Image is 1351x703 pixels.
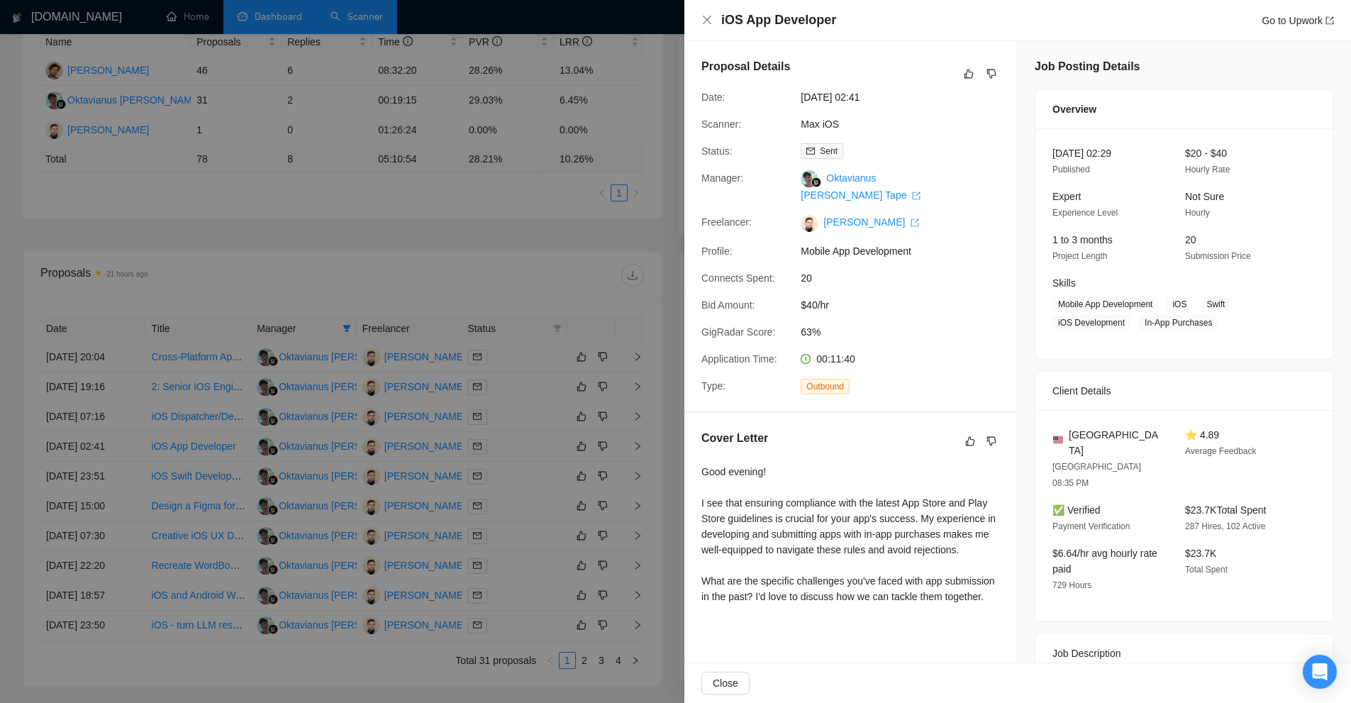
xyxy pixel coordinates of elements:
[1185,191,1224,202] span: Not Sure
[1139,315,1218,331] span: In-App Purchases
[701,326,775,338] span: GigRadar Score:
[823,216,919,228] a: [PERSON_NAME] export
[701,216,752,228] span: Freelancer:
[1052,208,1118,218] span: Experience Level
[701,92,725,103] span: Date:
[1185,251,1251,261] span: Submission Price
[801,297,1013,313] span: $40/hr
[801,118,839,130] a: Max iOS
[701,118,741,130] span: Scanner:
[701,14,713,26] span: close
[1052,297,1158,312] span: Mobile App Development
[1262,15,1334,26] a: Go to Upworkexport
[701,299,755,311] span: Bid Amount:
[701,380,725,392] span: Type:
[806,147,815,155] span: mail
[1069,427,1162,458] span: [GEOGRAPHIC_DATA]
[1185,208,1210,218] span: Hourly
[701,172,743,184] span: Manager:
[1052,101,1096,117] span: Overview
[811,177,821,187] img: gigradar-bm.png
[1052,462,1141,488] span: [GEOGRAPHIC_DATA] 08:35 PM
[1185,429,1219,441] span: ⭐ 4.89
[1185,548,1216,559] span: $23.7K
[1185,504,1266,516] span: $23.7K Total Spent
[1052,372,1316,410] div: Client Details
[801,215,818,232] img: c1clXohuo46-vQdmP0kbVvNwud-YZVqL2BW4Vi-HtIEsfOfEHpiivwJS80KMfCc6uv
[1185,165,1230,175] span: Hourly Rate
[1052,634,1316,672] div: Job Description
[1052,234,1113,245] span: 1 to 3 months
[701,58,790,75] h5: Proposal Details
[1035,58,1140,75] h5: Job Posting Details
[801,354,811,364] span: clock-circle
[983,65,1000,82] button: dislike
[1185,521,1265,531] span: 287 Hires, 102 Active
[701,672,750,694] button: Close
[801,324,1013,340] span: 63%
[701,430,768,447] h5: Cover Letter
[1052,148,1111,159] span: [DATE] 02:29
[1052,580,1091,590] span: 729 Hours
[1052,165,1090,175] span: Published
[960,65,977,82] button: like
[801,172,921,201] a: Oktavianus [PERSON_NAME] Tape export
[986,436,996,447] span: dislike
[1052,251,1107,261] span: Project Length
[1052,277,1076,289] span: Skills
[1052,191,1081,202] span: Expert
[1303,655,1337,689] div: Open Intercom Messenger
[701,353,777,365] span: Application Time:
[1052,521,1130,531] span: Payment Verification
[1052,315,1130,331] span: iOS Development
[986,68,996,79] span: dislike
[801,379,850,394] span: Outbound
[801,243,1013,259] span: Mobile App Development
[820,146,838,156] span: Sent
[965,436,975,447] span: like
[1325,16,1334,25] span: export
[701,145,733,157] span: Status:
[801,89,1013,105] span: [DATE] 02:41
[713,675,738,691] span: Close
[911,218,919,227] span: export
[1185,446,1257,456] span: Average Feedback
[1052,548,1157,575] span: $6.64/hr avg hourly rate paid
[816,353,855,365] span: 00:11:40
[964,68,974,79] span: like
[701,464,1000,604] div: Good evening! I see that ensuring compliance with the latest App Store and Play Store guidelines ...
[1185,565,1228,575] span: Total Spent
[1201,297,1230,312] span: Swift
[1185,234,1196,245] span: 20
[1052,504,1101,516] span: ✅ Verified
[912,192,921,200] span: export
[701,272,775,284] span: Connects Spent:
[701,245,733,257] span: Profile:
[1053,435,1063,445] img: 🇺🇸
[721,11,836,29] h4: iOS App Developer
[701,14,713,26] button: Close
[1167,297,1192,312] span: iOS
[801,270,1013,286] span: 20
[983,433,1000,450] button: dislike
[962,433,979,450] button: like
[1185,148,1227,159] span: $20 - $40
